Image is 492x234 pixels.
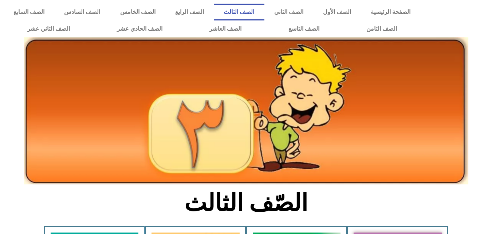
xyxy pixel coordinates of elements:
[126,189,366,217] h2: الصّف الثالث
[265,20,343,37] a: الصف التاسع
[110,4,165,20] a: الصف الخامس
[186,20,265,37] a: الصف العاشر
[165,4,214,20] a: الصف الرابع
[214,4,264,20] a: الصف الثالث
[54,4,110,20] a: الصف السادس
[343,20,420,37] a: الصف الثامن
[4,4,54,20] a: الصف السابع
[313,4,361,20] a: الصف الأول
[4,20,93,37] a: الصف الثاني عشر
[264,4,313,20] a: الصف الثاني
[361,4,420,20] a: الصفحة الرئيسية
[93,20,186,37] a: الصف الحادي عشر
